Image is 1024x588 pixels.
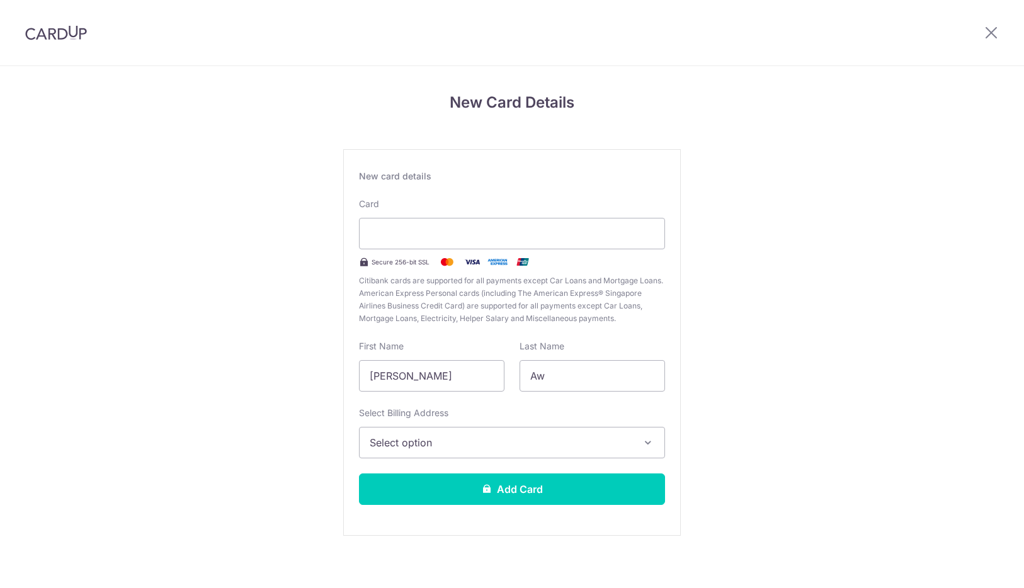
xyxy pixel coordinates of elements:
[520,360,665,392] input: Cardholder Last Name
[460,254,485,269] img: Visa
[359,340,404,353] label: First Name
[359,198,379,210] label: Card
[370,226,654,241] iframe: Secure card payment input frame
[510,254,535,269] img: .alt.unionpay
[343,91,681,114] h4: New Card Details
[359,360,504,392] input: Cardholder First Name
[370,435,632,450] span: Select option
[25,25,87,40] img: CardUp
[435,254,460,269] img: Mastercard
[943,550,1011,582] iframe: Opens a widget where you can find more information
[359,407,448,419] label: Select Billing Address
[372,257,430,267] span: Secure 256-bit SSL
[520,340,564,353] label: Last Name
[359,274,665,325] span: Citibank cards are supported for all payments except Car Loans and Mortgage Loans. American Expre...
[359,170,665,183] div: New card details
[359,427,665,458] button: Select option
[359,473,665,505] button: Add Card
[485,254,510,269] img: .alt.amex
